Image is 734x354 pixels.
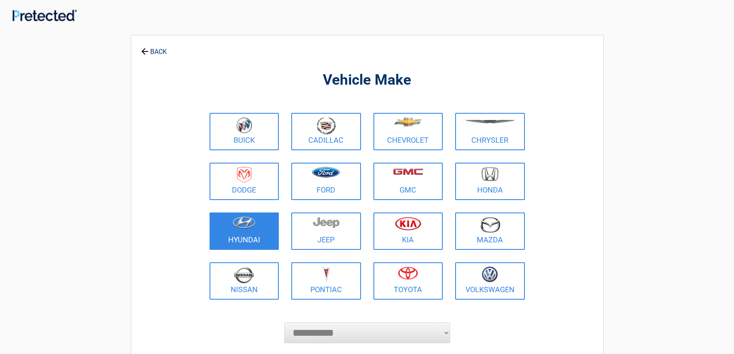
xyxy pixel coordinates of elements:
[237,167,251,183] img: dodge
[210,113,279,150] a: Buick
[373,113,443,150] a: Chevrolet
[313,217,339,228] img: jeep
[210,212,279,250] a: Hyundai
[291,262,361,300] a: Pontiac
[373,262,443,300] a: Toyota
[236,117,252,134] img: buick
[455,212,525,250] a: Mazda
[312,167,340,178] img: ford
[482,266,498,283] img: volkswagen
[232,217,256,229] img: hyundai
[455,262,525,300] a: Volkswagen
[394,117,422,127] img: chevrolet
[480,217,500,233] img: mazda
[455,163,525,200] a: Honda
[317,117,336,134] img: cadillac
[465,120,515,124] img: chrysler
[139,41,168,55] a: BACK
[395,217,421,230] img: kia
[393,168,423,175] img: gmc
[373,163,443,200] a: GMC
[12,10,77,21] img: Main Logo
[210,163,279,200] a: Dodge
[291,163,361,200] a: Ford
[207,71,527,90] h2: Vehicle Make
[373,212,443,250] a: Kia
[210,262,279,300] a: Nissan
[398,266,418,280] img: toyota
[481,167,499,181] img: honda
[322,266,330,282] img: pontiac
[291,113,361,150] a: Cadillac
[291,212,361,250] a: Jeep
[234,266,254,283] img: nissan
[455,113,525,150] a: Chrysler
